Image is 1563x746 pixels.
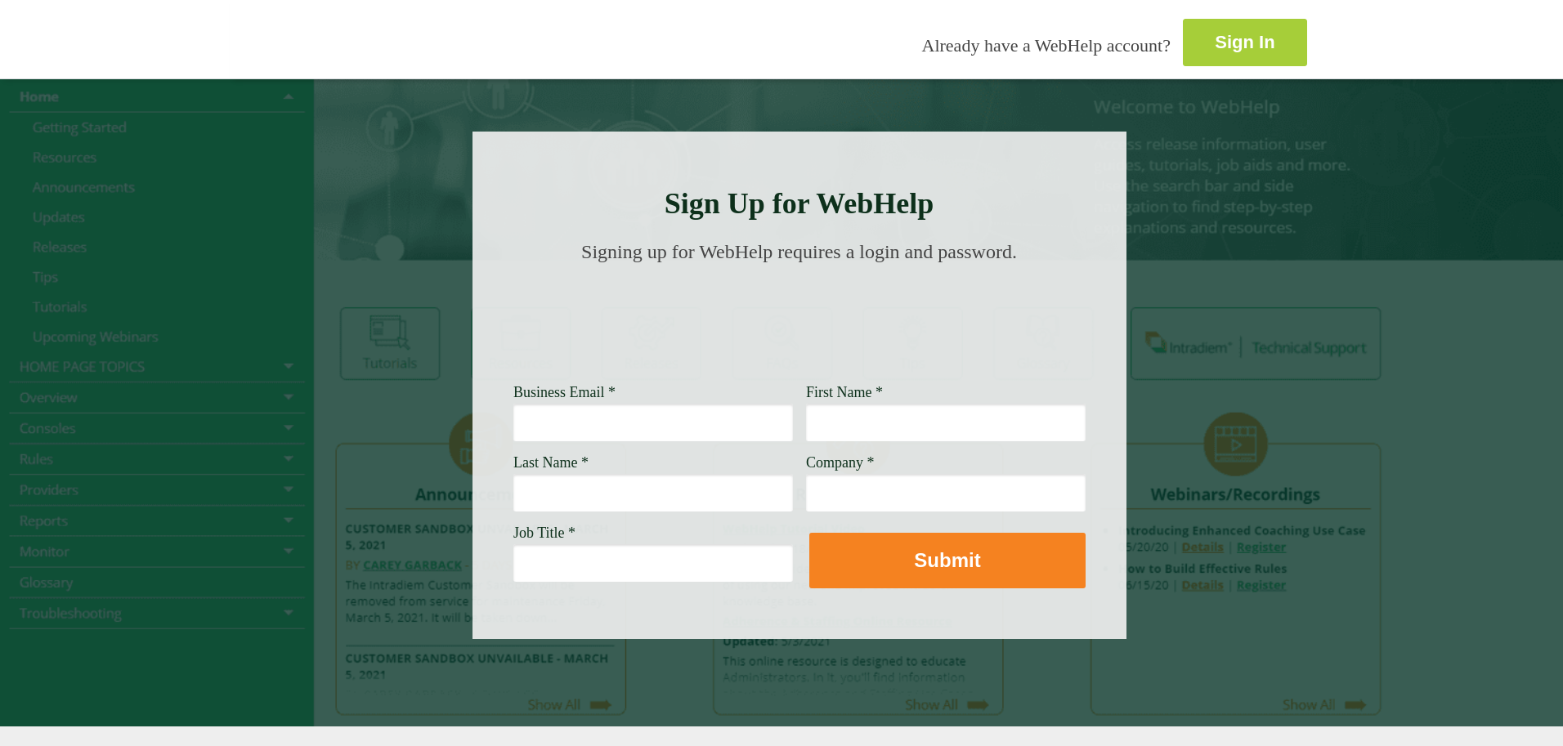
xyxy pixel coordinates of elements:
[513,384,616,400] span: Business Email *
[1215,32,1274,52] strong: Sign In
[523,279,1076,361] img: Need Credentials? Sign up below. Have Credentials? Use the sign-in button.
[513,454,589,471] span: Last Name *
[1183,19,1307,66] a: Sign In
[914,549,980,571] strong: Submit
[513,525,575,541] span: Job Title *
[665,187,934,220] strong: Sign Up for WebHelp
[806,384,883,400] span: First Name *
[922,35,1171,56] span: Already have a WebHelp account?
[806,454,875,471] span: Company *
[581,241,1017,262] span: Signing up for WebHelp requires a login and password.
[809,533,1086,588] button: Submit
